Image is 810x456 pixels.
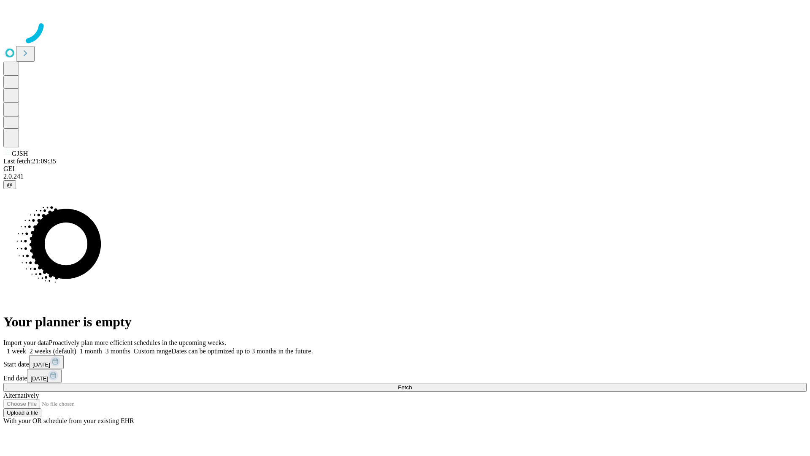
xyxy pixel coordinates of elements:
[3,339,49,346] span: Import your data
[3,369,807,383] div: End date
[30,375,48,382] span: [DATE]
[3,165,807,173] div: GEI
[3,157,56,165] span: Last fetch: 21:09:35
[3,417,134,424] span: With your OR schedule from your existing EHR
[3,180,16,189] button: @
[29,355,64,369] button: [DATE]
[27,369,62,383] button: [DATE]
[3,355,807,369] div: Start date
[32,361,50,368] span: [DATE]
[7,182,13,188] span: @
[12,150,28,157] span: GJSH
[3,173,807,180] div: 2.0.241
[7,347,26,355] span: 1 week
[3,383,807,392] button: Fetch
[134,347,171,355] span: Custom range
[30,347,76,355] span: 2 weeks (default)
[3,408,41,417] button: Upload a file
[171,347,313,355] span: Dates can be optimized up to 3 months in the future.
[105,347,130,355] span: 3 months
[398,384,412,391] span: Fetch
[3,314,807,330] h1: Your planner is empty
[49,339,226,346] span: Proactively plan more efficient schedules in the upcoming weeks.
[3,392,39,399] span: Alternatively
[80,347,102,355] span: 1 month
